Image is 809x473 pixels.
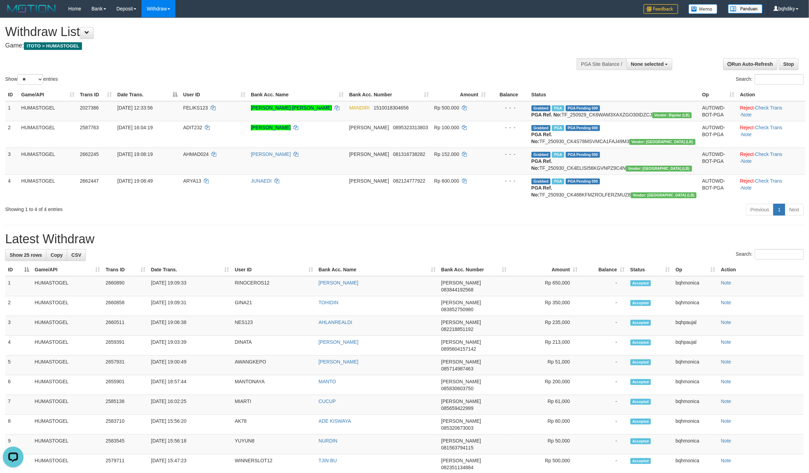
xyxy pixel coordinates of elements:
[32,296,103,316] td: HUMASTOGEL
[721,458,731,463] a: Note
[117,125,153,130] span: [DATE] 16:04:19
[319,300,338,305] a: TOHIDIN
[580,296,627,316] td: -
[18,148,77,174] td: HUMASTOGEL
[80,178,99,184] span: 2662447
[103,395,148,415] td: 2585138
[755,105,783,111] a: Check Trans
[232,435,316,454] td: YUYUN8
[580,276,627,296] td: -
[531,158,552,171] b: PGA Ref. No:
[699,174,737,201] td: AUTOWD-BOT-PGA
[77,88,115,101] th: Trans ID: activate to sort column ascending
[148,395,232,415] td: [DATE] 16:02:25
[689,4,718,14] img: Button%20Memo.svg
[434,125,459,130] span: Rp 100.000
[17,74,43,85] select: Showentries
[742,112,752,117] a: Note
[103,375,148,395] td: 2655901
[115,88,180,101] th: Date Trans.: activate to sort column descending
[773,204,785,216] a: 1
[5,336,32,356] td: 4
[349,125,389,130] span: [PERSON_NAME]
[580,263,627,276] th: Balance: activate to sort column ascending
[742,132,752,137] a: Note
[319,280,358,286] a: [PERSON_NAME]
[441,458,481,463] span: [PERSON_NAME]
[509,296,580,316] td: Rp 350,000
[529,148,700,174] td: TF_250930_CK4ELISI56KGVNPZ9C4N
[5,395,32,415] td: 7
[46,249,67,261] a: Copy
[721,379,731,384] a: Note
[319,458,337,463] a: TJIN BU
[755,74,804,85] input: Search:
[491,104,526,111] div: - - -
[441,465,473,470] span: Copy 082351134884 to clipboard
[232,415,316,435] td: AK78
[552,125,564,131] span: Marked by bqhmonica
[721,300,731,305] a: Note
[531,132,552,144] b: PGA Ref. No:
[529,174,700,201] td: TF_250930_CK488KFMZROLFERZMUZ8
[18,101,77,121] td: HUMASTOGEL
[441,405,473,411] span: Copy 085659422999 to clipboard
[580,356,627,375] td: -
[5,232,804,246] h1: Latest Withdraw
[5,356,32,375] td: 5
[24,42,82,50] span: ITOTO > HUMASTOGEL
[552,152,564,158] span: Marked by bqhmonica
[319,418,351,424] a: ADE KISWAYA
[5,249,46,261] a: Show 25 rows
[232,296,316,316] td: GINA21
[18,88,77,101] th: Game/API: activate to sort column ascending
[5,74,58,85] label: Show entries
[785,204,804,216] a: Next
[441,300,481,305] span: [PERSON_NAME]
[232,316,316,336] td: NES123
[148,336,232,356] td: [DATE] 19:03:39
[346,88,431,101] th: Bank Acc. Number: activate to sort column ascending
[148,296,232,316] td: [DATE] 19:09:31
[32,336,103,356] td: HUMASTOGEL
[441,366,473,371] span: Copy 085714987463 to clipboard
[374,105,409,111] span: Copy 1510018304656 to clipboard
[580,435,627,454] td: -
[5,174,18,201] td: 4
[626,166,692,172] span: Vendor URL: https://dashboard.q2checkout.com/secure
[441,326,473,332] span: Copy 082218851192 to clipboard
[18,174,77,201] td: HUMASTOGEL
[441,445,473,450] span: Copy 081563794115 to clipboard
[630,320,651,326] span: Accepted
[627,58,673,70] button: None selected
[393,178,425,184] span: Copy 082124777922 to clipboard
[755,151,783,157] a: Check Trans
[319,398,336,404] a: CUCUP
[349,105,370,111] span: MANDIRI
[183,125,202,130] span: ADIT232
[67,249,86,261] a: CSV
[5,101,18,121] td: 1
[441,425,473,431] span: Copy 085320673003 to clipboard
[316,263,438,276] th: Bank Acc. Name: activate to sort column ascending
[737,121,806,148] td: · ·
[441,386,473,391] span: Copy 085830603750 to clipboard
[509,415,580,435] td: Rp 80,000
[80,151,99,157] span: 2662245
[80,125,99,130] span: 2587763
[51,252,63,258] span: Copy
[491,177,526,184] div: - - -
[18,121,77,148] td: HUMASTOGEL
[718,263,804,276] th: Action
[319,379,336,384] a: MANTO
[32,395,103,415] td: HUMASTOGEL
[5,121,18,148] td: 2
[251,178,272,184] a: JUNAEDI
[736,249,804,260] label: Search:
[566,152,600,158] span: PGA Pending
[580,395,627,415] td: -
[552,178,564,184] span: Marked by bqhmonica
[628,263,673,276] th: Status: activate to sort column ascending
[580,375,627,395] td: -
[699,101,737,121] td: AUTOWD-BOT-PGA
